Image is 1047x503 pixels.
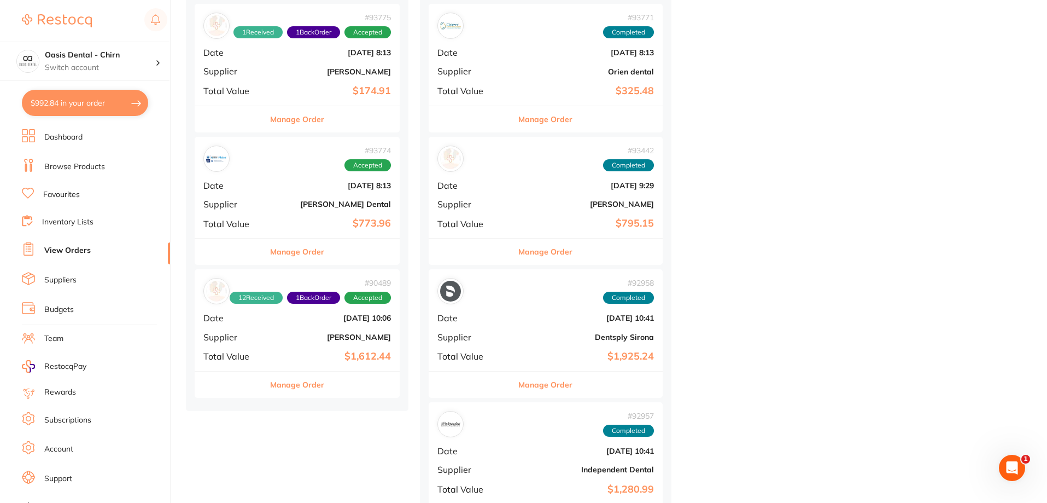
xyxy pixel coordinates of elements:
b: Dentsply Sirona [516,333,654,342]
b: $174.91 [272,85,391,97]
span: # 93774 [344,146,391,155]
img: Restocq Logo [22,14,92,27]
button: Manage Order [518,106,572,132]
button: Manage Order [518,239,572,265]
span: 1 [1021,455,1030,464]
div: Henry Schein Halas#9048912Received1BackOrderAcceptedDate[DATE] 10:06Supplier[PERSON_NAME]Total Va... [195,269,400,398]
b: Orien dental [516,67,654,76]
b: [DATE] 10:41 [516,314,654,322]
span: Back orders [287,292,340,304]
p: Switch account [45,62,155,73]
button: $992.84 in your order [22,90,148,116]
a: Subscriptions [44,415,91,426]
b: [DATE] 8:13 [272,48,391,57]
a: Favourites [43,189,80,200]
span: Date [203,48,263,57]
b: $1,280.99 [516,484,654,495]
a: Support [44,473,72,484]
span: Total Value [437,484,507,494]
b: [DATE] 10:06 [272,314,391,322]
span: Date [437,181,507,190]
span: Received [233,26,283,38]
span: Received [230,292,283,304]
span: Accepted [344,26,391,38]
b: $795.15 [516,218,654,229]
a: Rewards [44,387,76,398]
span: Supplier [203,66,263,76]
span: Completed [603,425,654,437]
b: [DATE] 8:13 [516,48,654,57]
b: [DATE] 10:41 [516,447,654,455]
button: Manage Order [270,106,324,132]
b: Independent Dental [516,465,654,474]
span: # 93771 [603,13,654,22]
a: Restocq Logo [22,8,92,33]
a: View Orders [44,245,91,256]
span: Total Value [437,219,507,229]
span: Supplier [437,465,507,475]
img: Henry Schein Halas [440,148,461,169]
img: Erskine Dental [206,148,227,169]
span: Total Value [437,86,507,96]
b: [PERSON_NAME] Dental [272,200,391,209]
img: Independent Dental [440,414,461,435]
img: RestocqPay [22,360,35,373]
span: Total Value [203,86,263,96]
span: # 90489 [230,279,391,287]
h4: Oasis Dental - Chirn [45,50,155,61]
a: Team [44,333,63,344]
span: Supplier [203,199,263,209]
b: [PERSON_NAME] [516,200,654,209]
span: # 93442 [603,146,654,155]
span: # 93775 [233,13,391,22]
b: $773.96 [272,218,391,229]
span: Date [437,313,507,323]
span: Total Value [437,351,507,361]
span: Date [437,446,507,456]
span: Supplier [437,66,507,76]
span: Date [437,48,507,57]
b: [DATE] 8:13 [272,181,391,190]
button: Manage Order [518,372,572,398]
img: Henry Schein Halas [206,281,227,302]
a: Budgets [44,304,74,315]
span: Total Value [203,219,263,229]
img: Orien dental [440,15,461,36]
img: Dentsply Sirona [440,281,461,302]
img: Oasis Dental - Chirn [17,50,39,72]
iframe: Intercom live chat [999,455,1025,481]
span: # 92957 [603,412,654,420]
b: [PERSON_NAME] [272,67,391,76]
span: Date [203,181,263,190]
a: Dashboard [44,132,83,143]
a: RestocqPay [22,360,86,373]
a: Account [44,444,73,455]
div: Adam Dental#937751Received1BackOrderAcceptedDate[DATE] 8:13Supplier[PERSON_NAME]Total Value$174.9... [195,4,400,132]
img: Adam Dental [206,15,227,36]
a: Browse Products [44,161,105,172]
a: Suppliers [44,275,77,286]
span: Accepted [344,292,391,304]
span: Total Value [203,351,263,361]
span: # 92958 [603,279,654,287]
span: RestocqPay [44,361,86,372]
span: Completed [603,26,654,38]
span: Completed [603,292,654,304]
b: $325.48 [516,85,654,97]
a: Inventory Lists [42,217,93,228]
b: [PERSON_NAME] [272,333,391,342]
b: $1,612.44 [272,351,391,362]
b: $1,925.24 [516,351,654,362]
span: Accepted [344,159,391,171]
span: Completed [603,159,654,171]
div: Erskine Dental#93774AcceptedDate[DATE] 8:13Supplier[PERSON_NAME] DentalTotal Value$773.96Manage O... [195,137,400,265]
span: Supplier [437,199,507,209]
span: Supplier [203,332,263,342]
b: [DATE] 9:29 [516,181,654,190]
span: Date [203,313,263,323]
span: Back orders [287,26,340,38]
button: Manage Order [270,239,324,265]
span: Supplier [437,332,507,342]
button: Manage Order [270,372,324,398]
